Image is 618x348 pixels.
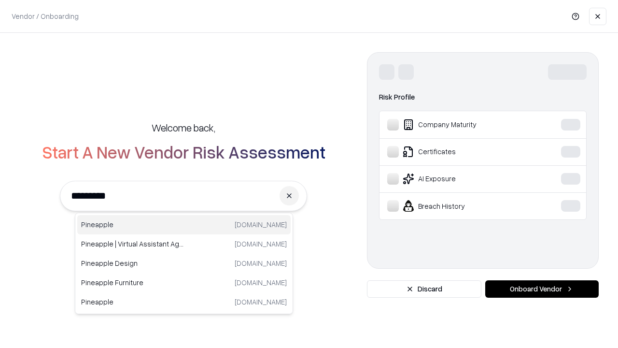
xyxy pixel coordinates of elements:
[235,277,287,288] p: [DOMAIN_NAME]
[235,219,287,230] p: [DOMAIN_NAME]
[387,200,532,212] div: Breach History
[485,280,599,298] button: Onboard Vendor
[235,239,287,249] p: [DOMAIN_NAME]
[75,213,293,314] div: Suggestions
[81,219,184,230] p: Pineapple
[387,119,532,130] div: Company Maturity
[235,258,287,268] p: [DOMAIN_NAME]
[152,121,215,134] h5: Welcome back,
[235,297,287,307] p: [DOMAIN_NAME]
[81,297,184,307] p: Pineapple
[387,173,532,185] div: AI Exposure
[81,277,184,288] p: Pineapple Furniture
[379,91,587,103] div: Risk Profile
[367,280,481,298] button: Discard
[387,146,532,158] div: Certificates
[81,258,184,268] p: Pineapple Design
[42,142,325,161] h2: Start A New Vendor Risk Assessment
[12,11,79,21] p: Vendor / Onboarding
[81,239,184,249] p: Pineapple | Virtual Assistant Agency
